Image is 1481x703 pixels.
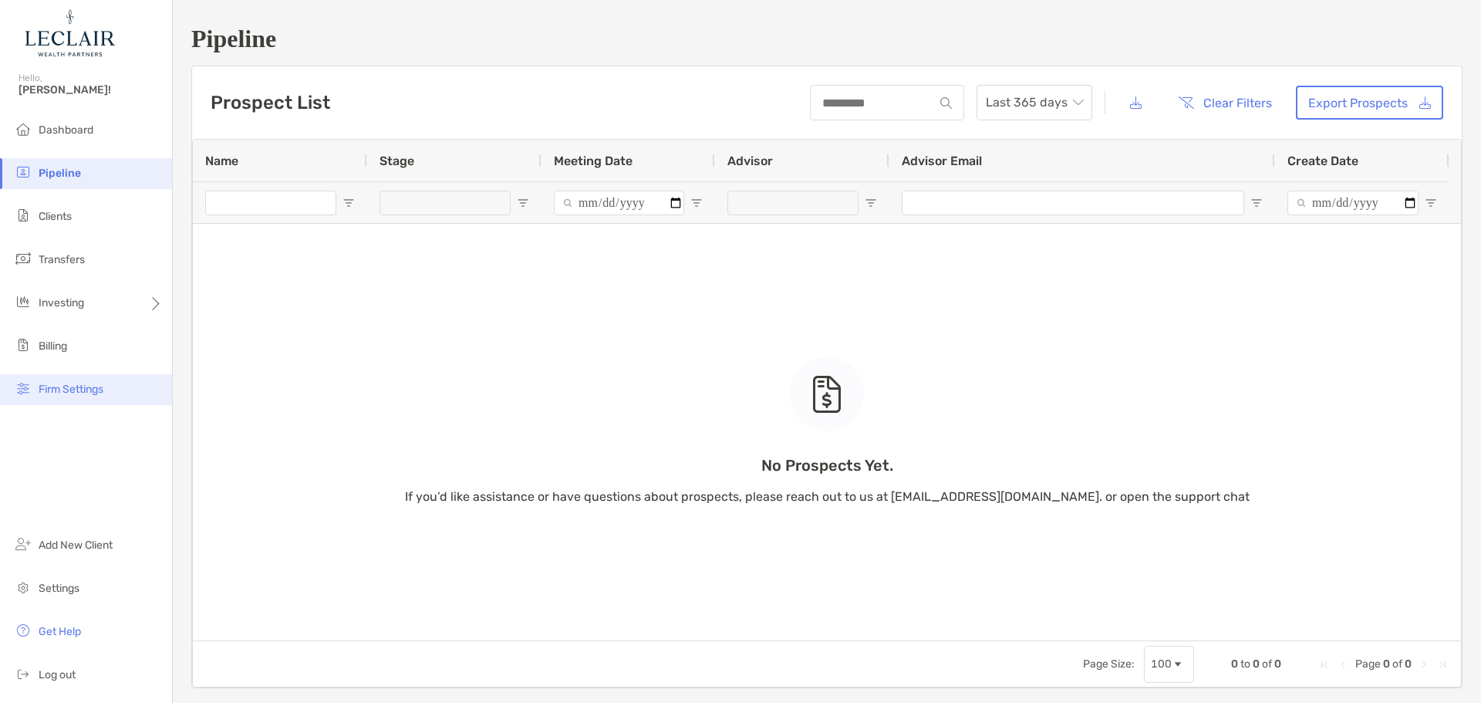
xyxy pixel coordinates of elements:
div: 100 [1151,657,1172,671]
img: pipeline icon [14,163,32,181]
img: Zoe Logo [19,6,119,62]
img: transfers icon [14,249,32,268]
span: of [1392,657,1402,671]
div: Next Page [1418,658,1430,671]
span: Settings [39,582,79,595]
span: Last 365 days [986,86,1083,120]
a: Export Prospects [1296,86,1443,120]
span: Get Help [39,625,81,638]
div: First Page [1318,658,1331,671]
img: get-help icon [14,621,32,640]
span: 0 [1231,657,1238,671]
span: of [1262,657,1272,671]
img: dashboard icon [14,120,32,138]
h3: Prospect List [211,92,330,113]
span: Firm Settings [39,383,103,396]
span: [PERSON_NAME]! [19,83,163,96]
div: Last Page [1436,658,1449,671]
span: 0 [1274,657,1281,671]
h1: Pipeline [191,25,1462,53]
span: to [1240,657,1250,671]
img: investing icon [14,292,32,311]
span: Pipeline [39,167,81,180]
img: input icon [940,97,952,109]
button: Clear Filters [1166,86,1284,120]
span: 0 [1383,657,1390,671]
span: Add New Client [39,539,113,552]
span: Clients [39,210,72,223]
span: Page [1355,657,1381,671]
div: Page Size [1144,646,1194,683]
img: logout icon [14,664,32,683]
img: billing icon [14,336,32,354]
span: Transfers [39,253,85,266]
img: add_new_client icon [14,535,32,553]
img: settings icon [14,578,32,597]
img: firm-settings icon [14,379,32,397]
p: No Prospects Yet. [405,456,1250,475]
span: Billing [39,340,67,353]
span: Dashboard [39,123,93,137]
div: Previous Page [1337,658,1349,671]
span: 0 [1253,657,1260,671]
img: clients icon [14,206,32,225]
span: Log out [39,668,76,681]
div: Page Size: [1083,657,1135,671]
img: empty state icon [811,376,842,413]
span: Investing [39,296,84,309]
p: If you’d like assistance or have questions about prospects, please reach out to us at [EMAIL_ADDR... [405,487,1250,506]
span: 0 [1405,657,1412,671]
